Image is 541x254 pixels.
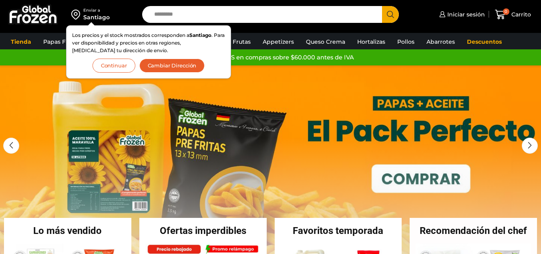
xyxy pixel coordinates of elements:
h2: Ofertas imperdibles [139,226,267,236]
a: Tienda [7,34,35,49]
a: Hortalizas [353,34,389,49]
span: Iniciar sesión [445,10,485,18]
button: Cambiar Dirección [139,59,205,73]
a: Descuentos [463,34,506,49]
div: Enviar a [83,8,110,13]
a: 0 Carrito [493,5,533,24]
button: Search button [382,6,399,23]
img: address-field-icon.svg [71,8,83,21]
strong: Santiago [189,32,211,38]
a: Appetizers [259,34,298,49]
a: Papas Fritas [39,34,82,49]
p: Los precios y el stock mostrados corresponden a . Para ver disponibilidad y precios en otras regi... [72,31,225,55]
span: 0 [503,8,509,15]
div: Santiago [83,13,110,21]
span: Carrito [509,10,531,18]
div: Next slide [522,138,538,154]
a: Abarrotes [422,34,459,49]
a: Pollos [393,34,418,49]
a: Queso Crema [302,34,349,49]
div: Previous slide [3,138,19,154]
a: Iniciar sesión [437,6,485,22]
button: Continuar [93,59,135,73]
h2: Recomendación del chef [410,226,537,236]
h2: Lo más vendido [4,226,131,236]
h2: Favoritos temporada [275,226,402,236]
